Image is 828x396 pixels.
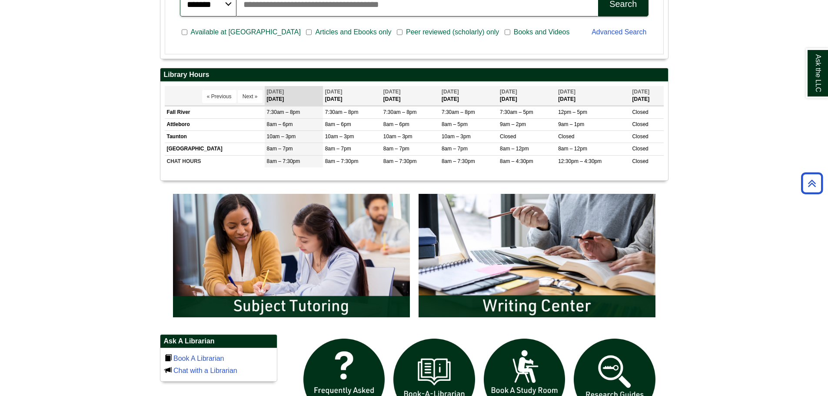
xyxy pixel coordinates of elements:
[187,27,304,37] span: Available at [GEOGRAPHIC_DATA]
[592,28,646,36] a: Advanced Search
[632,133,648,140] span: Closed
[173,367,237,374] a: Chat with a Librarian
[558,121,584,127] span: 9am – 1pm
[632,109,648,115] span: Closed
[383,146,409,152] span: 8am – 7pm
[169,190,414,322] img: Subject Tutoring Information
[267,158,300,164] span: 8am – 7:30pm
[500,146,529,152] span: 8am – 12pm
[442,133,471,140] span: 10am – 3pm
[498,86,556,106] th: [DATE]
[267,133,296,140] span: 10am – 3pm
[383,121,409,127] span: 8am – 6pm
[402,27,502,37] span: Peer reviewed (scholarly) only
[439,86,498,106] th: [DATE]
[558,146,587,152] span: 8am – 12pm
[414,190,660,322] img: Writing Center Information
[325,133,354,140] span: 10am – 3pm
[312,27,395,37] span: Articles and Ebooks only
[173,355,224,362] a: Book A Librarian
[267,109,300,115] span: 7:30am – 8pm
[632,121,648,127] span: Closed
[383,133,412,140] span: 10am – 3pm
[397,28,402,36] input: Peer reviewed (scholarly) only
[500,133,516,140] span: Closed
[505,28,510,36] input: Books and Videos
[265,86,323,106] th: [DATE]
[169,190,660,326] div: slideshow
[165,131,265,143] td: Taunton
[160,68,668,82] h2: Library Hours
[165,155,265,167] td: CHAT HOURS
[381,86,439,106] th: [DATE]
[442,158,475,164] span: 8am – 7:30pm
[325,146,351,152] span: 8am – 7pm
[267,146,293,152] span: 8am – 7pm
[500,89,517,95] span: [DATE]
[165,119,265,131] td: Attleboro
[558,89,575,95] span: [DATE]
[383,158,417,164] span: 8am – 7:30pm
[556,86,630,106] th: [DATE]
[558,109,587,115] span: 12pm – 5pm
[500,109,533,115] span: 7:30am – 5pm
[442,121,468,127] span: 8am – 5pm
[500,158,533,164] span: 8am – 4:30pm
[383,109,417,115] span: 7:30am – 8pm
[325,89,343,95] span: [DATE]
[325,158,359,164] span: 8am – 7:30pm
[558,133,574,140] span: Closed
[182,28,187,36] input: Available at [GEOGRAPHIC_DATA]
[165,106,265,118] td: Fall River
[442,146,468,152] span: 8am – 7pm
[442,89,459,95] span: [DATE]
[632,89,649,95] span: [DATE]
[798,177,826,189] a: Back to Top
[632,146,648,152] span: Closed
[630,86,663,106] th: [DATE]
[160,335,277,348] h2: Ask A Librarian
[323,86,381,106] th: [DATE]
[383,89,401,95] span: [DATE]
[202,90,236,103] button: « Previous
[165,143,265,155] td: [GEOGRAPHIC_DATA]
[510,27,573,37] span: Books and Videos
[267,89,284,95] span: [DATE]
[238,90,263,103] button: Next »
[325,121,351,127] span: 8am – 6pm
[558,158,602,164] span: 12:30pm – 4:30pm
[442,109,475,115] span: 7:30am – 8pm
[325,109,359,115] span: 7:30am – 8pm
[500,121,526,127] span: 9am – 2pm
[306,28,312,36] input: Articles and Ebooks only
[632,158,648,164] span: Closed
[267,121,293,127] span: 8am – 6pm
